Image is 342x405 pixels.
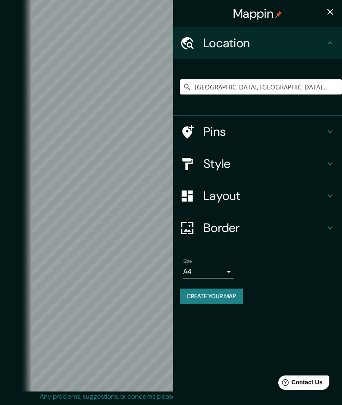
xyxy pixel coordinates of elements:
[204,124,325,139] h4: Pins
[183,258,192,265] label: Size
[204,156,325,171] h4: Style
[180,79,342,94] input: Pick your city or area
[267,372,333,396] iframe: Help widget launcher
[180,289,243,304] button: Create your map
[173,212,342,244] div: Border
[173,116,342,148] div: Pins
[233,6,282,21] h4: Mappin
[183,265,234,278] div: A4
[204,220,325,235] h4: Border
[275,11,282,18] img: pin-icon.png
[204,188,325,203] h4: Layout
[40,391,299,402] p: Any problems, suggestions, or concerns please email .
[204,35,325,51] h4: Location
[173,148,342,180] div: Style
[173,180,342,212] div: Layout
[173,27,342,59] div: Location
